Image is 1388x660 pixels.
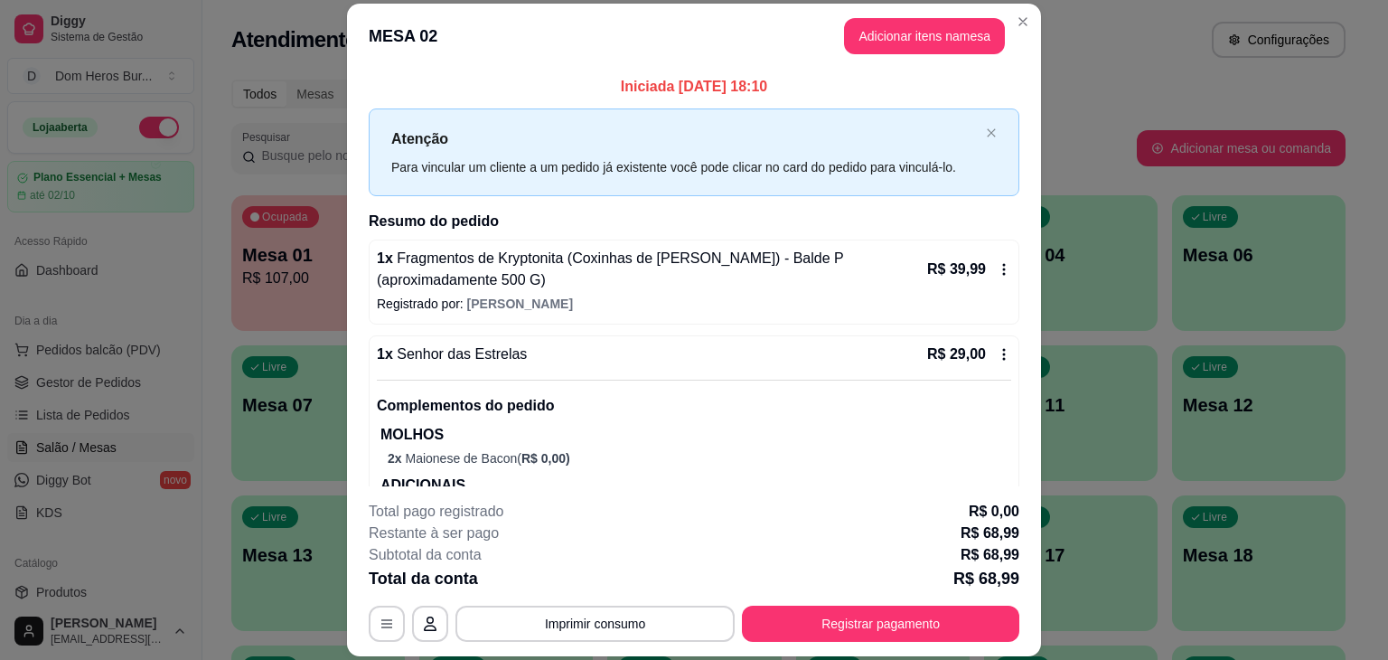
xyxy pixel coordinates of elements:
[953,566,1019,591] p: R$ 68,99
[1008,7,1037,36] button: Close
[844,18,1005,54] button: Adicionar itens namesa
[521,451,570,466] span: R$ 0,00 )
[369,211,1019,232] h2: Resumo do pedido
[347,4,1041,69] header: MESA 02
[377,248,924,291] p: 1 x
[369,544,482,566] p: Subtotal da conta
[388,449,1011,467] p: Maionese de Bacon (
[986,127,997,138] span: close
[969,501,1019,523] p: R$ 0,00
[369,566,478,591] p: Total da conta
[961,523,1019,544] p: R$ 68,99
[369,501,503,523] p: Total pago registrado
[927,259,986,280] p: R$ 39,99
[927,344,986,365] p: R$ 29,00
[455,606,735,642] button: Imprimir consumo
[369,523,499,544] p: Restante à ser pago
[388,451,405,466] span: 2 x
[391,127,979,150] p: Atenção
[377,395,1011,417] p: Complementos do pedido
[467,297,573,311] span: [PERSON_NAME]
[393,346,528,362] span: Senhor das Estrelas
[377,250,843,288] span: Fragmentos de Kryptonita (Coxinhas de [PERSON_NAME]) - Balde P (aproximadamente 500 G)
[986,127,997,139] button: close
[742,606,1019,642] button: Registrar pagamento
[961,544,1019,566] p: R$ 68,99
[377,344,527,365] p: 1 x
[369,76,1019,98] p: Iniciada [DATE] 18:10
[391,157,979,177] div: Para vincular um cliente a um pedido já existente você pode clicar no card do pedido para vinculá...
[380,424,1011,446] p: MOLHOS
[377,295,1011,313] p: Registrado por:
[380,475,1011,496] p: ADICIONAIS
